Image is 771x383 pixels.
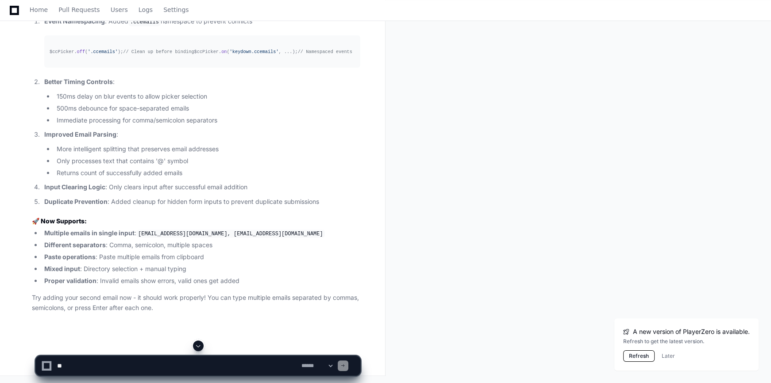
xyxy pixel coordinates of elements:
[54,115,360,125] li: Immediate processing for comma/semicolon separators
[54,156,360,166] li: Only processes text that contains '@' symbol
[44,16,360,27] p: : Added namespace to prevent conflicts
[58,7,100,12] span: Pull Requests
[44,17,105,25] strong: Event Namespacing
[54,103,360,113] li: 500ms debounce for space-separated emails
[44,77,360,87] p: :
[221,49,227,54] span: on
[44,229,135,236] strong: Multiple emails in single input
[77,49,85,54] span: off
[44,276,96,284] strong: Proper validation
[128,18,161,26] code: .ccemails
[623,350,655,362] button: Refresh
[44,253,96,260] strong: Paste operations
[42,276,360,286] li: : Invalid emails show errors, valid ones get added
[42,228,360,238] li: :
[44,264,80,272] strong: Mixed input
[44,197,108,205] strong: Duplicate Prevention
[163,7,189,12] span: Settings
[50,48,355,55] div: $ccPicker. ( ); $ccPicker. ( , ...);
[139,7,153,12] span: Logs
[44,77,113,85] strong: Better Timing Controls
[230,49,279,54] span: 'keydown.ccemails'
[136,230,325,237] code: [EMAIL_ADDRESS][DOMAIN_NAME], [EMAIL_ADDRESS][DOMAIN_NAME]
[55,356,300,375] textarea: To enrich screen reader interactions, please activate Accessibility in Grammarly extension settings
[44,182,360,192] p: : Only clears input after successful email addition
[123,49,194,54] span: // Clean up before binding
[633,327,750,336] span: A new version of PlayerZero is available.
[42,264,360,274] li: : Directory selection + manual typing
[44,130,116,138] strong: Improved Email Parsing
[44,183,105,190] strong: Input Clearing Logic
[54,168,360,178] li: Returns count of successfully added emails
[42,240,360,250] li: : Comma, semicolon, multiple spaces
[44,241,106,248] strong: Different separators
[44,196,360,207] p: : Added cleanup for hidden form inputs to prevent duplicate submissions
[44,129,360,139] p: :
[298,49,352,54] span: // Namespaced events
[88,49,118,54] span: '.ccemails'
[111,7,128,12] span: Users
[54,91,360,101] li: 150ms delay on blur events to allow picker selection
[623,338,750,345] div: Refresh to get the latest version.
[32,217,87,224] strong: 🚀 Now Supports:
[54,144,360,154] li: More intelligent splitting that preserves email addresses
[30,7,48,12] span: Home
[32,292,360,313] p: Try adding your second email now - it should work properly! You can type multiple emails separate...
[662,352,675,360] button: Later
[42,252,360,262] li: : Paste multiple emails from clipboard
